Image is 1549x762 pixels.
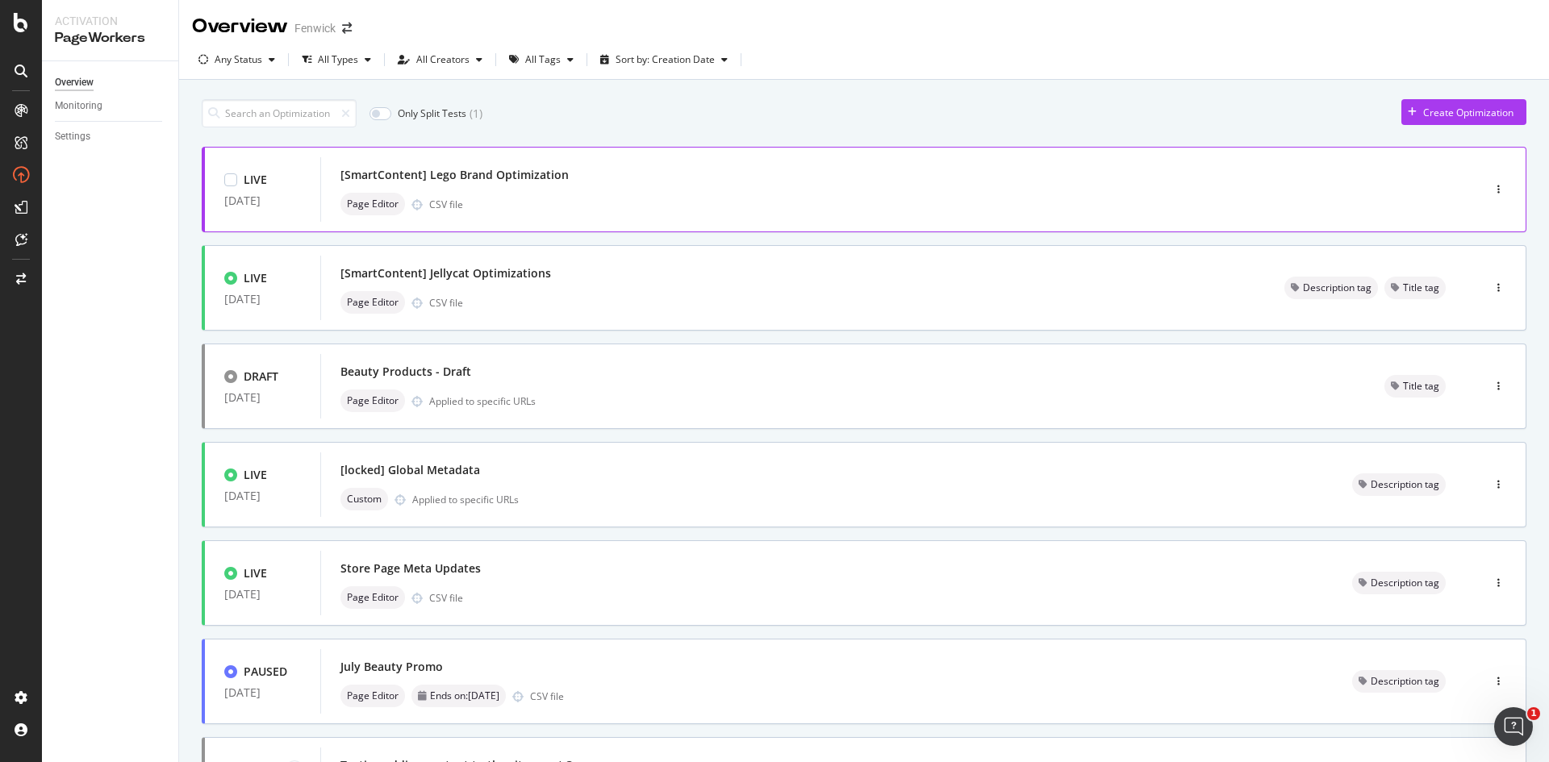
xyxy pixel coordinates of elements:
div: Store Page Meta Updates [340,560,481,577]
div: Overview [192,13,288,40]
div: All Tags [525,55,561,65]
div: [DATE] [224,194,301,207]
div: CSV file [429,296,463,310]
span: Ends on: [DATE] [430,691,499,701]
span: Title tag [1403,381,1439,391]
span: Page Editor [347,691,399,701]
button: All Creators [391,47,489,73]
iframe: Intercom live chat [1494,707,1533,746]
div: neutral label [1384,277,1446,299]
div: CSV file [429,591,463,605]
div: July Beauty Promo [340,659,443,675]
div: Applied to specific URLs [412,493,519,506]
div: arrow-right-arrow-left [342,23,352,34]
input: Search an Optimization [202,99,357,127]
div: neutral label [1284,277,1378,299]
div: Settings [55,128,90,145]
div: [SmartContent] Lego Brand Optimization [340,167,569,183]
div: ( 1 ) [470,106,482,122]
div: LIVE [244,565,267,581]
div: neutral label [1384,375,1446,398]
div: neutral label [1352,670,1446,693]
div: Sort by: Creation Date [616,55,715,65]
div: [DATE] [224,686,301,699]
div: neutral label [411,685,506,707]
div: Applied to specific URLs [429,394,536,408]
div: [DATE] [224,293,301,306]
div: PAUSED [244,664,287,680]
div: neutral label [340,685,405,707]
div: neutral label [340,389,405,412]
a: Overview [55,74,167,91]
button: Any Status [192,47,282,73]
span: Description tag [1371,677,1439,686]
div: Activation [55,13,165,29]
div: neutral label [1352,572,1446,594]
button: Create Optimization [1401,99,1526,125]
div: All Creators [416,55,470,65]
div: [DATE] [224,588,301,601]
div: CSV file [429,198,463,211]
span: Page Editor [347,593,399,602]
div: Overview [55,74,94,91]
span: Page Editor [347,199,399,209]
span: 1 [1527,707,1540,720]
span: Page Editor [347,396,399,406]
div: [locked] Global Metadata [340,462,480,478]
div: Beauty Products - Draft [340,364,471,380]
div: [SmartContent] Jellycat Optimizations [340,265,551,281]
button: All Tags [503,47,580,73]
span: Description tag [1371,578,1439,588]
div: [DATE] [224,489,301,502]
div: LIVE [244,270,267,286]
div: [DATE] [224,391,301,404]
span: Page Editor [347,298,399,307]
div: Fenwick [294,20,336,36]
div: Any Status [215,55,262,65]
div: Monitoring [55,98,102,115]
span: Description tag [1303,283,1372,293]
span: Description tag [1371,480,1439,489]
div: neutral label [340,193,405,215]
div: All Types [318,55,358,65]
div: LIVE [244,467,267,483]
button: Sort by: Creation Date [594,47,734,73]
div: Only Split Tests [398,106,466,120]
div: Create Optimization [1423,106,1514,119]
div: CSV file [530,689,564,703]
div: neutral label [340,586,405,609]
div: PageWorkers [55,29,165,48]
div: LIVE [244,172,267,188]
button: All Types [295,47,378,73]
div: neutral label [340,291,405,314]
a: Settings [55,128,167,145]
span: Title tag [1403,283,1439,293]
span: Custom [347,494,382,504]
div: DRAFT [244,369,278,385]
div: neutral label [1352,473,1446,496]
div: neutral label [340,488,388,510]
a: Monitoring [55,98,167,115]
